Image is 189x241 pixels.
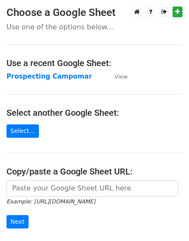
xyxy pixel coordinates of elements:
[6,6,183,19] h3: Choose a Google Sheet
[6,22,183,32] p: Use one of the options below...
[6,58,183,68] h4: Use a recent Google Sheet:
[6,108,183,118] h4: Select another Google Sheet:
[115,73,128,80] small: View
[6,73,92,80] a: Prospecting Campomar
[6,166,183,177] h4: Copy/paste a Google Sheet URL:
[6,180,178,197] input: Paste your Google Sheet URL here
[6,198,95,205] small: Example: [URL][DOMAIN_NAME]
[6,124,39,138] a: Select...
[106,73,128,80] a: View
[6,215,29,228] input: Next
